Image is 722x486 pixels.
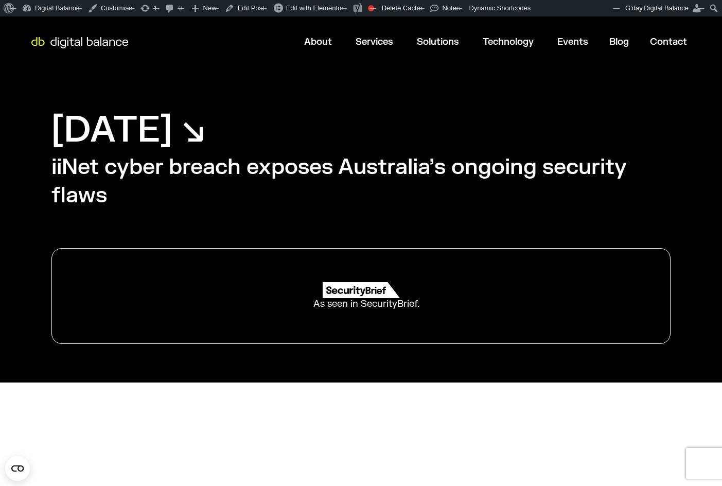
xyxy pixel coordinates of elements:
a: As seen in SecurityBrief. [78,274,644,318]
iframe: AudioNative ElevenLabs Player [206,434,516,480]
a: Services [356,36,393,48]
div: Focus keyphrase not set [368,5,374,11]
a: About [304,36,332,48]
span: Digital Balance [644,4,689,12]
h2: iiNet cyber breach exposes Australia’s ongoing security flaws [51,153,671,210]
a: Events [557,36,588,48]
button: Open CMP widget [5,456,30,481]
a: Solutions [417,36,459,48]
nav: Menu [135,32,695,52]
a: Contact [650,36,687,48]
a: Technology [483,36,534,48]
div: As seen in SecurityBrief. [303,298,419,310]
span: Edit with Elementor [286,4,344,12]
div: Menu Toggle [135,32,695,52]
img: Digital Balance logo [26,37,134,48]
h1: [DATE] ↘︎ [51,107,205,153]
a: Blog [609,36,629,48]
